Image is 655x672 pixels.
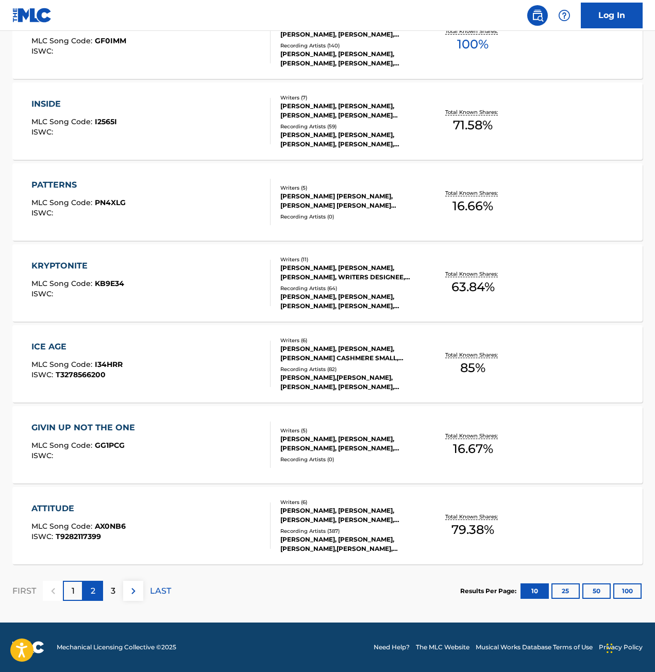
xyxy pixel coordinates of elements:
div: [PERSON_NAME], [PERSON_NAME], [PERSON_NAME], [PERSON_NAME], [PERSON_NAME] [280,434,420,453]
img: logo [12,641,44,653]
a: Privacy Policy [599,643,643,652]
span: Mechanical Licensing Collective © 2025 [57,643,176,652]
div: [PERSON_NAME], [PERSON_NAME], [PERSON_NAME], WRITERS DESIGNEE, ALIEN, [PERSON_NAME] [PERSON_NAME]... [280,263,420,282]
a: Log In [581,3,643,28]
div: Drag [607,633,613,664]
a: GIVIN UP NOT THE ONEMLC Song Code:GG1PCGISWC:Writers (5)[PERSON_NAME], [PERSON_NAME], [PERSON_NAM... [12,406,643,483]
span: MLC Song Code : [31,522,95,531]
p: FIRST [12,585,36,597]
div: Recording Artists ( 59 ) [280,123,420,130]
span: ISWC : [31,532,56,541]
span: ISWC : [31,208,56,217]
div: Recording Artists ( 140 ) [280,42,420,49]
p: Total Known Shares: [445,108,500,116]
div: [PERSON_NAME], [PERSON_NAME],[PERSON_NAME], [PERSON_NAME], [PERSON_NAME],[PERSON_NAME], [PERSON_N... [280,130,420,149]
div: PATTERNS [31,179,126,191]
span: 63.84 % [451,278,495,296]
button: 50 [582,583,611,599]
div: Writers ( 7 ) [280,94,420,102]
span: 85 % [460,359,485,377]
span: GF0IMM [95,36,126,45]
div: [PERSON_NAME], [PERSON_NAME],[PERSON_NAME], [PERSON_NAME], [PERSON_NAME], [PERSON_NAME] [280,49,420,68]
span: KB9E34 [95,279,124,288]
button: 100 [613,583,642,599]
button: 10 [520,583,549,599]
p: LAST [150,585,171,597]
div: Recording Artists ( 0 ) [280,456,420,463]
p: Total Known Shares: [445,513,500,520]
span: ISWC : [31,127,56,137]
a: PATTERNSMLC Song Code:PN4XLGISWC:Writers (5)[PERSON_NAME] [PERSON_NAME], [PERSON_NAME] [PERSON_NA... [12,163,643,241]
div: Recording Artists ( 387 ) [280,527,420,535]
span: MLC Song Code : [31,441,95,450]
div: Writers ( 6 ) [280,337,420,344]
div: Recording Artists ( 82 ) [280,365,420,373]
a: The MLC Website [416,643,469,652]
span: T9282117399 [56,532,101,541]
span: MLC Song Code : [31,117,95,126]
a: Musical Works Database Terms of Use [476,643,593,652]
a: ICE AGEMLC Song Code:I34HRRISWC:T3278566200Writers (6)[PERSON_NAME], [PERSON_NAME], [PERSON_NAME]... [12,325,643,402]
iframe: Chat Widget [603,623,655,672]
div: KRYPTONITE [31,260,124,272]
img: search [531,9,544,22]
span: AX0NB6 [95,522,126,531]
span: ISWC : [31,289,56,298]
span: I34HRR [95,360,123,369]
p: Total Known Shares: [445,189,500,197]
div: [PERSON_NAME], [PERSON_NAME], [PERSON_NAME], [PERSON_NAME], [PERSON_NAME] [280,292,420,311]
div: ATTITUDE [31,502,126,515]
span: 16.67 % [453,440,493,458]
div: [PERSON_NAME] [PERSON_NAME], [PERSON_NAME] [PERSON_NAME] [PERSON_NAME] [PERSON_NAME], [PERSON_NAME] [280,192,420,210]
span: MLC Song Code : [31,198,95,207]
div: [PERSON_NAME], [PERSON_NAME], [PERSON_NAME],[PERSON_NAME],[PERSON_NAME], [PERSON_NAME],[PERSON_NA... [280,535,420,553]
a: Need Help? [374,643,410,652]
button: 25 [551,583,580,599]
p: Results Per Page: [460,586,519,596]
span: ISWC : [31,46,56,56]
div: [PERSON_NAME], [PERSON_NAME], [PERSON_NAME] CASHMERE SMALL, [PERSON_NAME] [PERSON_NAME], [PERSON_... [280,344,420,363]
span: MLC Song Code : [31,360,95,369]
p: Total Known Shares: [445,27,500,35]
span: MLC Song Code : [31,279,95,288]
span: I2565I [95,117,117,126]
img: MLC Logo [12,8,52,23]
span: ISWC : [31,370,56,379]
p: Total Known Shares: [445,351,500,359]
span: MLC Song Code : [31,36,95,45]
span: 100 % [457,35,489,54]
span: 16.66 % [452,197,493,215]
p: 3 [111,585,115,597]
img: help [558,9,570,22]
div: Recording Artists ( 64 ) [280,284,420,292]
span: PN4XLG [95,198,126,207]
div: [PERSON_NAME], [PERSON_NAME], [PERSON_NAME], [PERSON_NAME], [PERSON_NAME] [PERSON_NAME] SMALL [280,506,420,525]
a: Public Search [527,5,548,26]
div: [PERSON_NAME], [PERSON_NAME], [PERSON_NAME], [PERSON_NAME] [PERSON_NAME], [PERSON_NAME], [PERSON_... [280,102,420,120]
div: ICE AGE [31,341,123,353]
div: Writers ( 5 ) [280,184,420,192]
div: Writers ( 5 ) [280,427,420,434]
span: 71.58 % [453,116,493,135]
span: GG1PCG [95,441,125,450]
span: ISWC : [31,451,56,460]
div: Writers ( 11 ) [280,256,420,263]
p: 2 [91,585,95,597]
p: Total Known Shares: [445,270,500,278]
a: KRYPTONITEMLC Song Code:KB9E34ISWC:Writers (11)[PERSON_NAME], [PERSON_NAME], [PERSON_NAME], WRITE... [12,244,643,322]
div: Help [554,5,575,26]
img: right [127,585,140,597]
a: GEEKED UPMLC Song Code:GF0IMMISWC:Writers (8)[PERSON_NAME], [PERSON_NAME], [PERSON_NAME], [PERSON... [12,2,643,79]
div: GIVIN UP NOT THE ONE [31,422,140,434]
div: [PERSON_NAME],[PERSON_NAME], [PERSON_NAME], [PERSON_NAME], [PERSON_NAME], [PERSON_NAME],[PERSON_N... [280,373,420,392]
a: INSIDEMLC Song Code:I2565IISWC:Writers (7)[PERSON_NAME], [PERSON_NAME], [PERSON_NAME], [PERSON_NA... [12,82,643,160]
p: Total Known Shares: [445,432,500,440]
span: 79.38 % [451,520,494,539]
p: 1 [72,585,75,597]
div: Recording Artists ( 0 ) [280,213,420,221]
a: ATTITUDEMLC Song Code:AX0NB6ISWC:T9282117399Writers (6)[PERSON_NAME], [PERSON_NAME], [PERSON_NAME... [12,487,643,564]
div: INSIDE [31,98,117,110]
div: Writers ( 6 ) [280,498,420,506]
span: T3278566200 [56,370,106,379]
